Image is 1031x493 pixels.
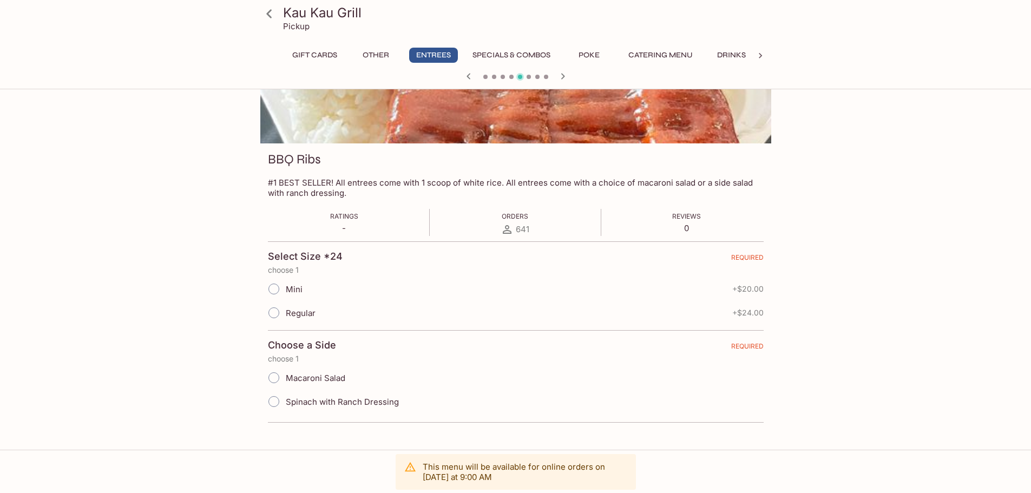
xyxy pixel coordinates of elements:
span: Regular [286,308,316,318]
p: choose 1 [268,354,764,363]
button: Other [352,48,400,63]
span: Macaroni Salad [286,373,345,383]
p: choose 1 [268,266,764,274]
span: Spinach with Ranch Dressing [286,397,399,407]
h4: Select Size *24 [268,251,343,262]
button: Specials & Combos [467,48,556,63]
button: Gift Cards [286,48,343,63]
p: Pickup [283,21,310,31]
button: Entrees [409,48,458,63]
span: Orders [502,212,528,220]
h3: Kau Kau Grill [283,4,767,21]
button: Poke [565,48,614,63]
button: Drinks [707,48,756,63]
button: Catering Menu [622,48,699,63]
p: - [330,223,358,233]
h3: BBQ Ribs [268,151,321,168]
span: REQUIRED [731,342,764,354]
p: This menu will be available for online orders on [DATE] at 9:00 AM [423,462,627,482]
span: Ratings [330,212,358,220]
span: Reviews [672,212,701,220]
span: REQUIRED [731,253,764,266]
span: + $20.00 [732,285,764,293]
p: #1 BEST SELLER! All entrees come with 1 scoop of white rice. All entrees come with a choice of ma... [268,178,764,198]
p: 0 [672,223,701,233]
span: 641 [516,224,529,234]
span: + $24.00 [732,308,764,317]
span: Mini [286,284,303,294]
h4: Choose a Side [268,339,336,351]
